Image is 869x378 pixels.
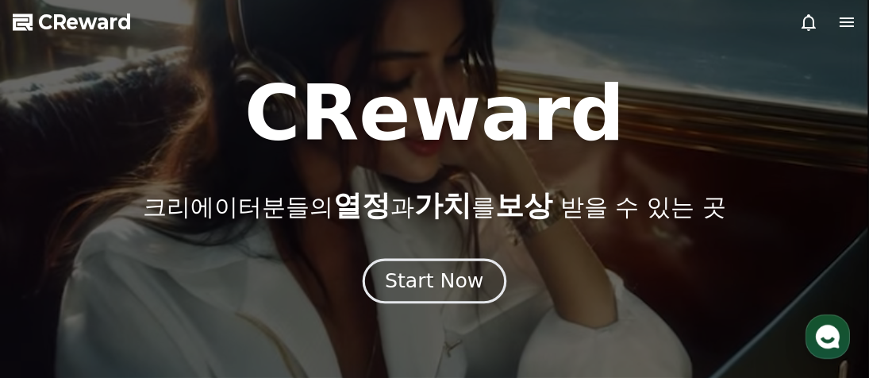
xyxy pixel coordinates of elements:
[363,259,506,304] button: Start Now
[145,271,164,283] span: 대화
[245,270,264,283] span: 설정
[105,246,205,286] a: 대화
[13,10,132,35] a: CReward
[50,270,60,283] span: 홈
[38,10,132,35] span: CReward
[385,268,483,295] div: Start Now
[205,246,305,286] a: 설정
[244,75,625,152] h1: CReward
[414,189,471,222] span: 가치
[333,189,390,222] span: 열정
[366,276,503,291] a: Start Now
[5,246,105,286] a: 홈
[495,189,552,222] span: 보상
[143,190,725,222] p: 크리에이터분들의 과 를 받을 수 있는 곳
